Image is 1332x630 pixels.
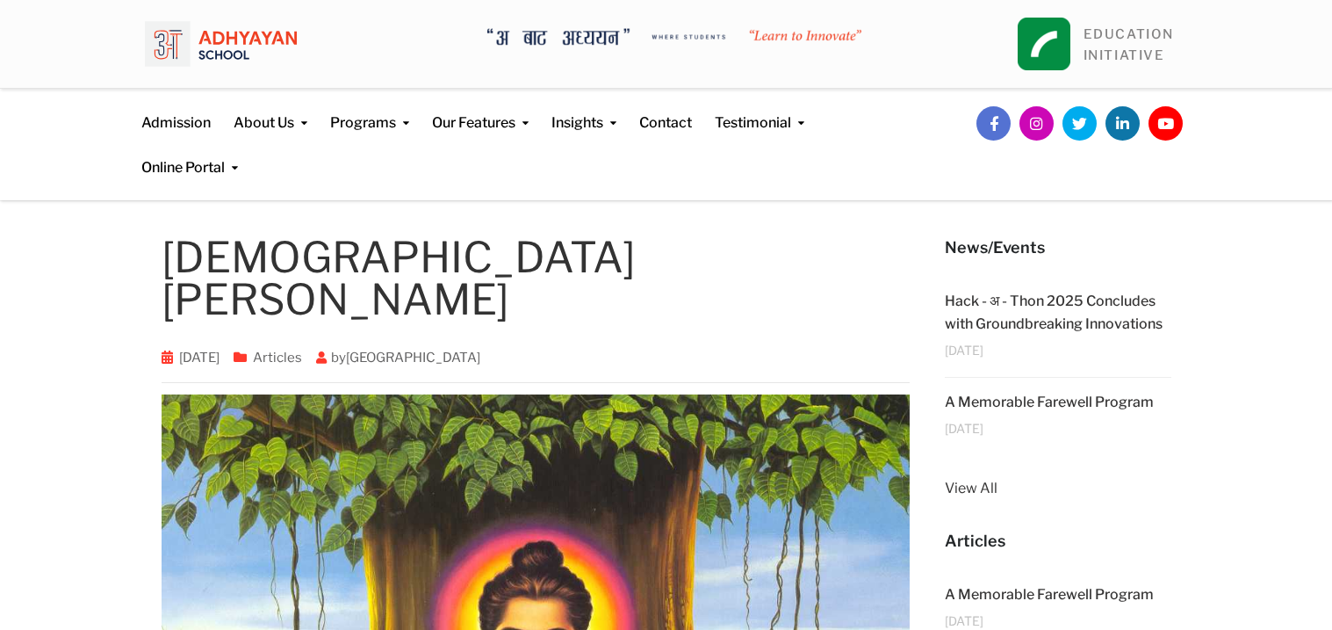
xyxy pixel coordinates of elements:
span: [DATE] [945,614,983,627]
a: View All [945,477,1171,500]
a: EDUCATIONINITIATIVE [1084,26,1174,63]
a: Contact [639,89,692,134]
img: logo [145,13,297,75]
a: Insights [551,89,616,134]
a: Programs [330,89,409,134]
a: About Us [234,89,307,134]
a: A Memorable Farewell Program [945,586,1154,603]
a: Admission [141,89,211,134]
a: [DATE] [179,350,220,366]
h1: [DEMOGRAPHIC_DATA][PERSON_NAME] [162,236,911,321]
a: Articles [253,350,302,366]
a: [GEOGRAPHIC_DATA] [346,350,480,366]
span: [DATE] [945,344,983,357]
img: A Bata Adhyayan where students learn to Innovate [487,28,861,46]
a: Hack - अ - Thon 2025 Concludes with Groundbreaking Innovations [945,293,1163,332]
img: square_leapfrog [1018,18,1070,70]
a: Testimonial [715,89,804,134]
a: Our Features [432,89,529,134]
a: Online Portal [141,134,238,178]
h5: Articles [945,530,1171,553]
a: A Memorable Farewell Program [945,394,1154,410]
span: [DATE] [945,422,983,435]
span: by [309,350,487,366]
h5: News/Events [945,236,1171,259]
